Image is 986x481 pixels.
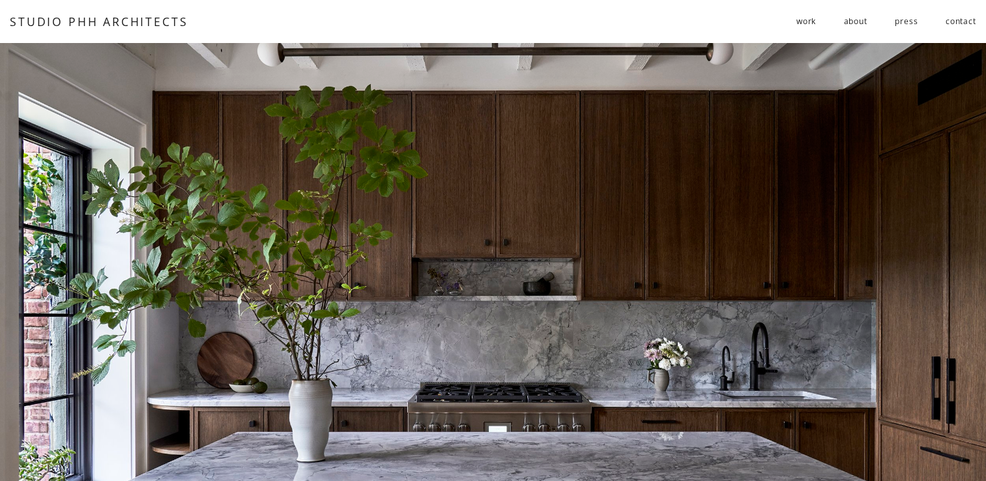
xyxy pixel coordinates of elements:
a: STUDIO PHH ARCHITECTS [10,14,188,29]
a: folder dropdown [796,11,816,33]
a: about [844,11,867,33]
a: contact [946,11,976,33]
a: press [895,11,918,33]
span: work [796,12,816,31]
